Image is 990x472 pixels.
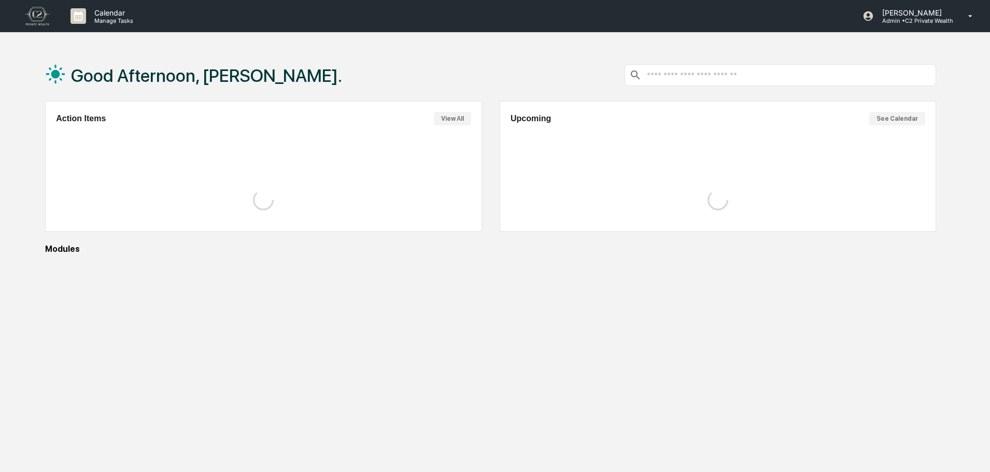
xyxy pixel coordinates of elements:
p: [PERSON_NAME] [874,8,953,17]
img: logo [25,7,50,25]
button: View All [434,112,471,125]
h2: Upcoming [511,114,551,123]
h1: Good Afternoon, [PERSON_NAME]. [71,65,342,86]
button: See Calendar [869,112,925,125]
p: Manage Tasks [86,17,138,24]
p: Calendar [86,8,138,17]
div: Modules [45,244,936,254]
h2: Action Items [56,114,106,123]
p: Admin • C2 Private Wealth [874,17,953,24]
